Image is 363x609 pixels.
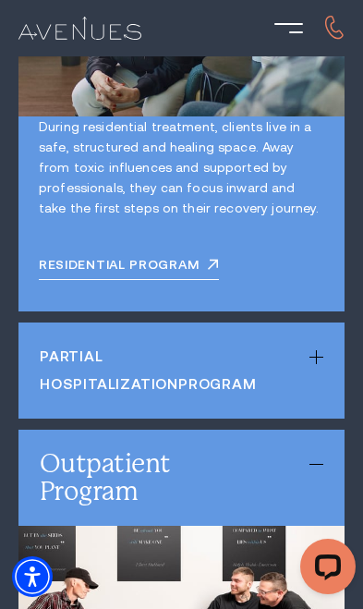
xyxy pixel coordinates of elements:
a: call 866.422.5885 [321,15,345,43]
iframe: LiveChat chat widget [285,531,363,609]
h3: Partial Hospitalization Program [40,343,303,398]
div: Accessibility Menu [12,556,53,597]
a: Residential Program [39,257,219,280]
p: During residential treatment, clients live in a safe, structured and healing space. Away from tox... [39,116,324,218]
h3: Outpatient Program [40,450,248,505]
